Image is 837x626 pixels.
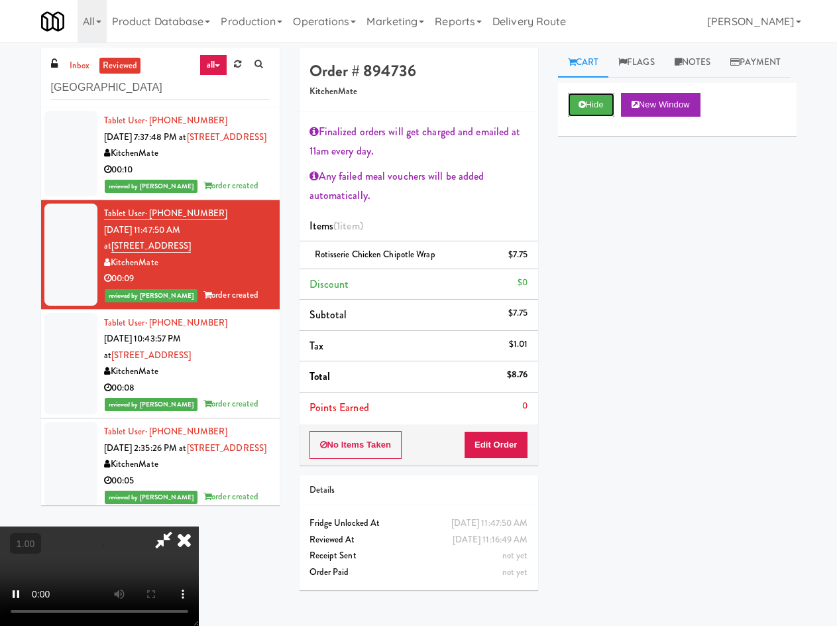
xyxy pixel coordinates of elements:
[104,145,270,162] div: KitchenMate
[203,288,258,301] span: order created
[522,398,528,414] div: 0
[203,179,258,192] span: order created
[187,442,267,454] a: [STREET_ADDRESS]
[340,218,359,233] ng-pluralize: item
[309,277,349,292] span: Discount
[145,114,228,127] span: · [PHONE_NUMBER]
[608,48,665,78] a: Flags
[309,532,528,548] div: Reviewed At
[451,515,528,532] div: [DATE] 11:47:50 AM
[309,482,528,499] div: Details
[518,275,528,291] div: $0
[309,338,323,353] span: Tax
[51,76,270,100] input: Search vision orders
[507,367,528,383] div: $8.76
[104,363,270,380] div: KitchenMate
[105,491,198,504] span: reviewed by [PERSON_NAME]
[104,223,181,253] span: [DATE] 11:47:50 AM at
[104,162,270,178] div: 00:10
[104,207,228,220] a: Tablet User· [PHONE_NUMBER]
[558,48,609,78] a: Cart
[309,564,528,581] div: Order Paid
[309,431,402,459] button: No Items Taken
[502,566,528,578] span: not yet
[104,114,228,127] a: Tablet User· [PHONE_NUMBER]
[104,255,270,271] div: KitchenMate
[621,93,700,117] button: New Window
[187,131,267,143] a: [STREET_ADDRESS]
[315,248,435,261] span: Rotisserie Chicken Chipotle Wrap
[104,316,228,329] a: Tablet User· [PHONE_NUMBER]
[309,62,528,80] h4: Order # 894736
[333,218,363,233] span: (1 )
[104,131,187,143] span: [DATE] 7:37:48 PM at
[309,548,528,564] div: Receipt Sent
[104,473,270,489] div: 00:05
[508,305,528,322] div: $7.75
[665,48,721,78] a: Notes
[105,289,198,302] span: reviewed by [PERSON_NAME]
[41,418,280,511] li: Tablet User· [PHONE_NUMBER][DATE] 2:35:26 PM at[STREET_ADDRESS]KitchenMate00:05reviewed by [PERSO...
[111,349,192,361] a: [STREET_ADDRESS]
[104,456,270,473] div: KitchenMate
[309,218,363,233] span: Items
[104,332,182,361] span: [DATE] 10:43:57 PM at
[309,166,528,206] div: Any failed meal vouchers will be added automatically.
[145,425,228,438] span: · [PHONE_NUMBER]
[309,87,528,97] h5: KitchenMate
[104,425,228,438] a: Tablet User· [PHONE_NUMBER]
[464,431,528,459] button: Edit Order
[199,54,227,76] a: all
[509,336,528,353] div: $1.01
[568,93,614,117] button: Hide
[203,490,258,503] span: order created
[105,180,198,193] span: reviewed by [PERSON_NAME]
[104,380,270,397] div: 00:08
[145,316,228,329] span: · [PHONE_NUMBER]
[105,398,198,411] span: reviewed by [PERSON_NAME]
[104,442,187,454] span: [DATE] 2:35:26 PM at
[453,532,528,548] div: [DATE] 11:16:49 AM
[309,400,369,415] span: Points Earned
[66,58,93,74] a: inbox
[41,200,280,310] li: Tablet User· [PHONE_NUMBER][DATE] 11:47:50 AM at[STREET_ADDRESS]KitchenMate00:09reviewed by [PERS...
[309,307,347,322] span: Subtotal
[41,310,280,419] li: Tablet User· [PHONE_NUMBER][DATE] 10:43:57 PM at[STREET_ADDRESS]KitchenMate00:08reviewed by [PERS...
[309,369,331,384] span: Total
[203,397,258,410] span: order created
[508,247,528,263] div: $7.75
[99,58,140,74] a: reviewed
[104,271,270,287] div: 00:09
[720,48,791,78] a: Payment
[111,239,192,253] a: [STREET_ADDRESS]
[502,549,528,562] span: not yet
[41,10,64,33] img: Micromart
[41,107,280,200] li: Tablet User· [PHONE_NUMBER][DATE] 7:37:48 PM at[STREET_ADDRESS]KitchenMate00:10reviewed by [PERSO...
[309,122,528,161] div: Finalized orders will get charged and emailed at 11am every day.
[145,207,228,219] span: · [PHONE_NUMBER]
[309,515,528,532] div: Fridge Unlocked At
